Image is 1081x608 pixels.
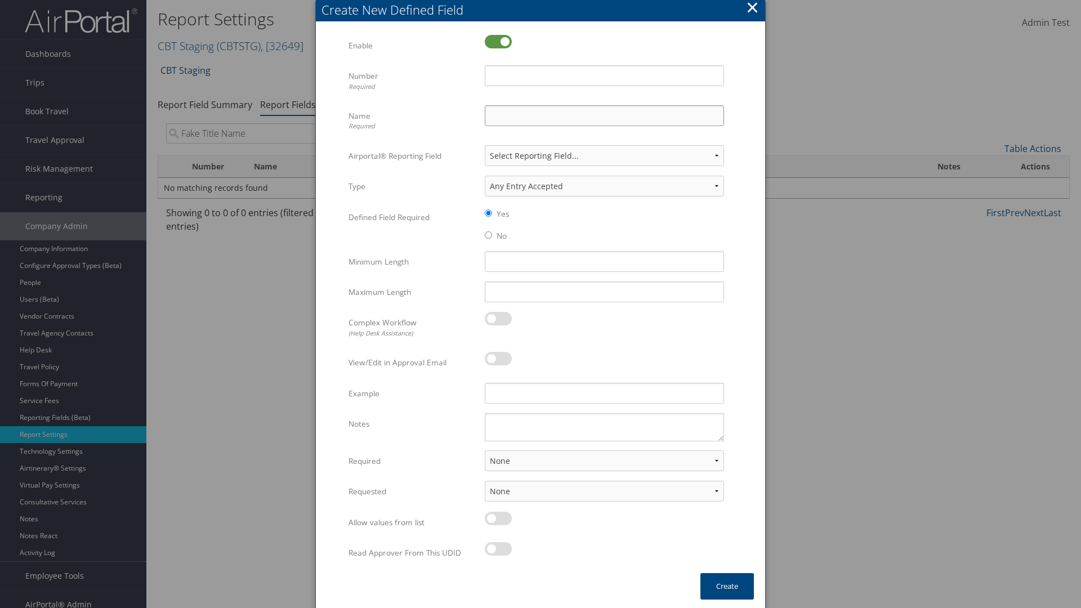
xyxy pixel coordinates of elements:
label: Complex Workflow [349,312,476,343]
label: Defined Field Required [349,207,476,228]
div: Create New Defined Field [321,1,765,19]
label: Maximum Length [349,281,476,303]
label: Type [349,176,476,197]
label: Minimum Length [349,251,476,272]
label: Airportal® Reporting Field [349,145,476,167]
label: Enable [349,35,476,56]
label: Name [349,105,476,136]
label: Requested [349,481,476,502]
label: Yes [497,208,509,220]
label: Allow values from list [349,512,476,533]
div: Required [349,122,476,131]
label: Notes [349,413,476,435]
label: Required [349,450,476,472]
label: Number [349,65,476,96]
label: View/Edit in Approval Email [349,352,476,373]
label: Read Approver From This UDID [349,542,476,564]
div: (Help Desk Assistance) [349,329,476,338]
label: No [497,230,507,242]
button: Create [700,573,754,600]
label: Example [349,383,476,404]
div: Required [349,82,476,92]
